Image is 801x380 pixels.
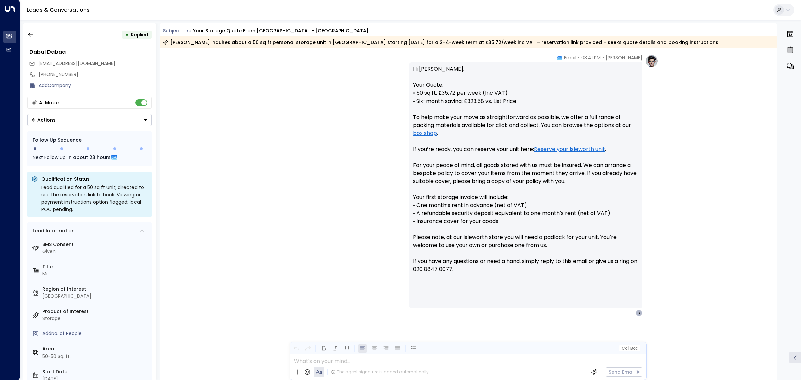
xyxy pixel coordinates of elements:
[564,54,576,61] span: Email
[42,293,149,300] div: [GEOGRAPHIC_DATA]
[27,6,90,14] a: Leads & Conversations
[67,154,111,161] span: In about 23 hours
[581,54,601,61] span: 03:41 PM
[33,137,146,144] div: Follow Up Sequence
[42,368,149,375] label: Start Date
[42,248,149,255] div: Given
[628,346,629,351] span: |
[38,60,115,67] span: dabaal1@yahoo.com
[39,82,152,89] div: AddCompany
[578,54,580,61] span: •
[33,154,146,161] div: Next Follow Up:
[42,330,149,337] div: AddNo. of People
[292,344,300,353] button: Undo
[38,60,115,67] span: [EMAIL_ADDRESS][DOMAIN_NAME]
[42,263,149,270] label: Title
[39,99,59,106] div: AI Mode
[163,27,192,34] span: Subject Line:
[42,315,149,322] div: Storage
[30,227,75,234] div: Lead Information
[304,344,312,353] button: Redo
[534,145,605,153] a: Reserve your Isleworth unit
[606,54,642,61] span: [PERSON_NAME]
[621,346,637,351] span: Cc Bcc
[42,286,149,293] label: Region of Interest
[125,29,129,41] div: •
[131,31,148,38] span: Replied
[413,129,437,137] a: box shop
[42,241,149,248] label: SMS Consent
[42,308,149,315] label: Product of Interest
[27,114,152,126] div: Button group with a nested menu
[42,270,149,277] div: Mr
[636,310,642,316] div: D
[619,345,640,352] button: Cc|Bcc
[39,71,152,78] div: [PHONE_NUMBER]
[163,39,718,46] div: [PERSON_NAME] inquires about a 50 sq ft personal storage unit in [GEOGRAPHIC_DATA] starting [DATE...
[41,176,148,182] p: Qualification Status
[31,117,56,123] div: Actions
[602,54,604,61] span: •
[41,184,148,213] div: Lead qualified for a 50 sq ft unit; directed to use the reservation link to book. Viewing or paym...
[331,369,429,375] div: The agent signature is added automatically
[42,345,149,352] label: Area
[42,353,71,360] div: 50-50 Sq. ft.
[29,48,152,56] div: Dabal Dabaa
[27,114,152,126] button: Actions
[193,27,369,34] div: Your storage quote from [GEOGRAPHIC_DATA] - [GEOGRAPHIC_DATA]
[413,65,638,281] p: Hi [PERSON_NAME], Your Quote: • 50 sq ft: £35.72 per week (Inc VAT) • Six-month saving: £323.58 v...
[645,54,658,68] img: profile-logo.png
